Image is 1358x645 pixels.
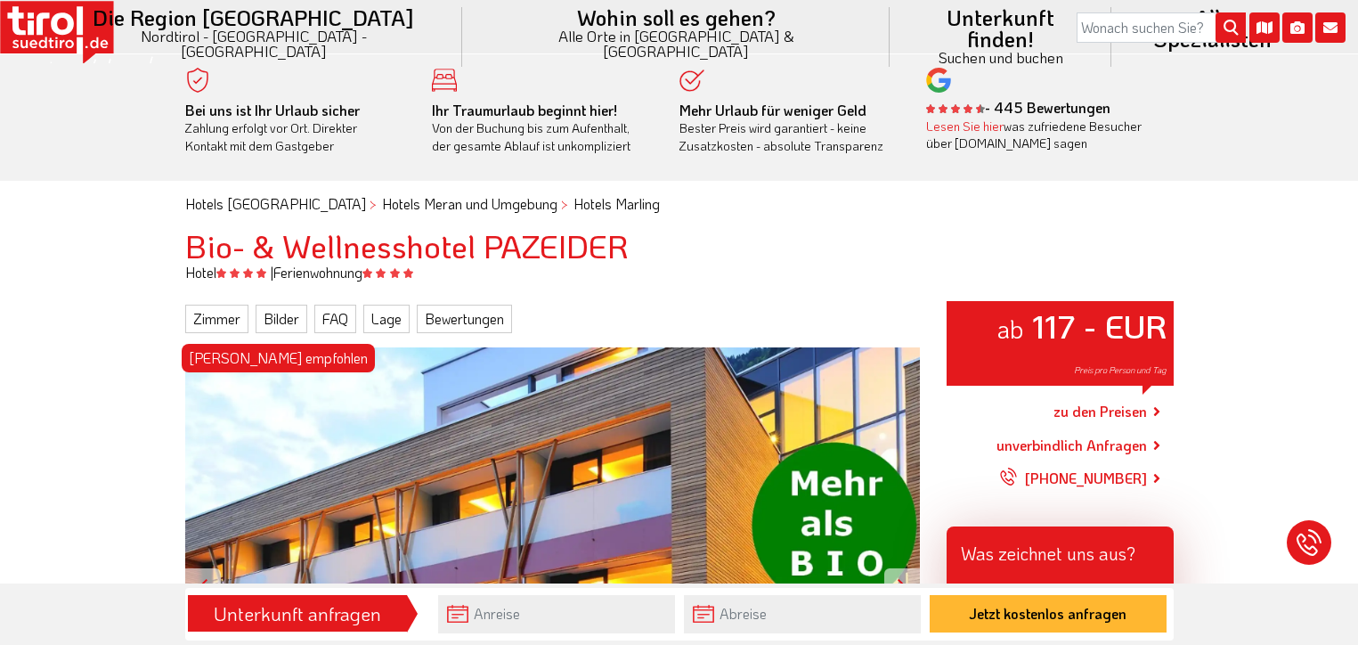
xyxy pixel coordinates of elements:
[172,263,1187,282] div: Hotel Ferienwohnung
[417,305,512,333] a: Bewertungen
[438,595,675,633] input: Anreise
[363,305,410,333] a: Lage
[185,228,1174,264] h1: Bio- & Wellnesshotel PAZEIDER
[947,527,1174,573] div: Was zeichnet uns aus?
[1315,12,1346,43] i: Kontakt
[926,118,1147,152] div: was zufriedene Besucher über [DOMAIN_NAME] sagen
[314,305,356,333] a: FAQ
[182,344,375,372] div: [PERSON_NAME] empfohlen
[1032,305,1167,347] strong: 117 - EUR
[1053,389,1147,434] a: zu den Preisen
[1249,12,1280,43] i: Karte öffnen
[66,29,441,59] small: Nordtirol - [GEOGRAPHIC_DATA] - [GEOGRAPHIC_DATA]
[256,305,307,333] a: Bilder
[382,194,557,213] a: Hotels Meran und Umgebung
[484,29,868,59] small: Alle Orte in [GEOGRAPHIC_DATA] & [GEOGRAPHIC_DATA]
[185,102,406,155] div: Zahlung erfolgt vor Ort. Direkter Kontakt mit dem Gastgeber
[911,50,1090,65] small: Suchen und buchen
[185,194,366,213] a: Hotels [GEOGRAPHIC_DATA]
[270,263,273,282] span: |
[432,101,617,119] b: Ihr Traumurlaub beginnt hier!
[1282,12,1313,43] i: Fotogalerie
[926,118,1004,135] a: Lesen Sie hier
[1000,456,1147,501] a: [PHONE_NUMBER]
[432,102,653,155] div: Von der Buchung bis zum Aufenthalt, der gesamte Ablauf ist unkompliziert
[679,102,900,155] div: Bester Preis wird garantiert - keine Zusatzkosten - absolute Transparenz
[684,595,921,633] input: Abreise
[1077,12,1246,43] input: Wonach suchen Sie?
[573,194,660,213] a: Hotels Marling
[185,101,360,119] b: Bei uns ist Ihr Urlaub sicher
[996,435,1147,456] a: unverbindlich Anfragen
[1074,364,1167,376] span: Preis pro Person und Tag
[193,599,402,629] div: Unterkunft anfragen
[679,101,866,119] b: Mehr Urlaub für weniger Geld
[926,98,1110,117] b: - 445 Bewertungen
[996,312,1024,345] small: ab
[930,595,1167,633] button: Jetzt kostenlos anfragen
[185,305,248,333] a: Zimmer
